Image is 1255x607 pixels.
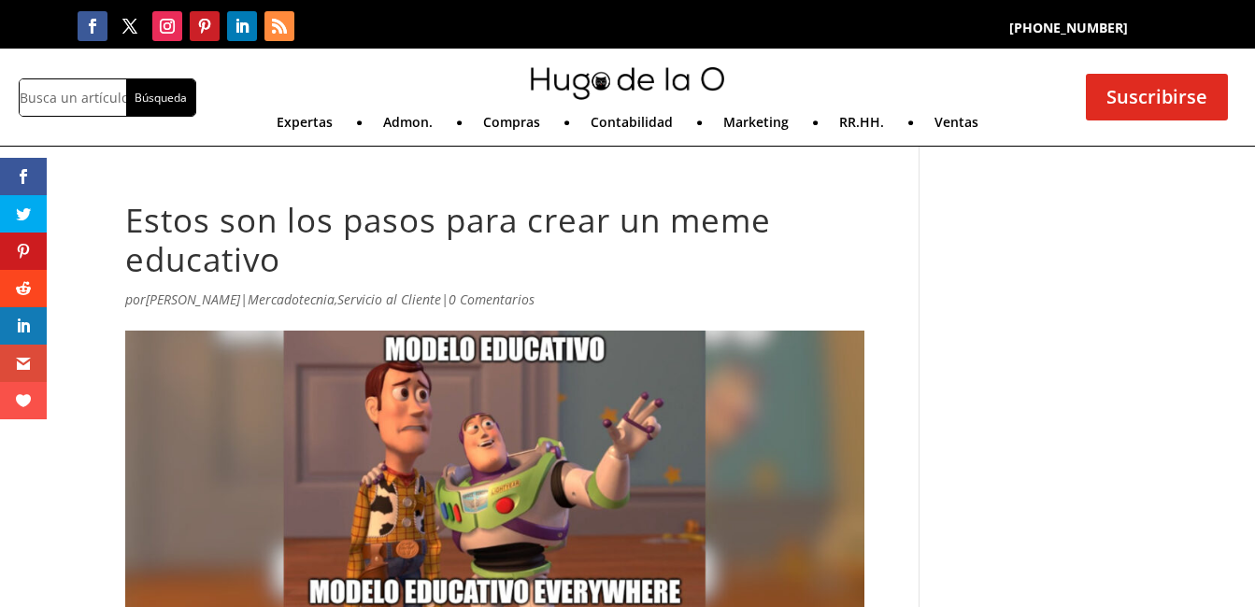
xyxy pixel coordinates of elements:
a: mini-hugo-de-la-o-logo [531,86,725,104]
a: Admon. [383,116,433,136]
input: Busca un artículo [20,79,126,116]
a: Seguir en Instagram [152,11,182,41]
a: Mercadotecnia [248,290,335,308]
a: Seguir en LinkedIn [227,11,257,41]
a: Servicio al Cliente [337,290,441,308]
a: Seguir en RSS [264,11,294,41]
p: por | , | [125,289,864,325]
a: RR.HH. [839,116,884,136]
a: [PERSON_NAME] [146,290,240,308]
input: Búsqueda [126,79,194,116]
a: Seguir en Pinterest [190,11,220,41]
a: Ventas [934,116,978,136]
a: Compras [483,116,540,136]
a: Seguir en Facebook [78,11,107,41]
a: Contabilidad [591,116,673,136]
a: Marketing [723,116,789,136]
h1: Estos son los pasos para crear un meme educativo [125,201,864,289]
img: mini-hugo-de-la-o-logo [531,67,725,100]
a: 0 Comentarios [449,290,535,308]
a: Expertas [277,116,333,136]
a: Suscribirse [1086,74,1228,120]
a: Seguir en X [115,11,145,41]
p: [PHONE_NUMBER] [883,17,1255,39]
